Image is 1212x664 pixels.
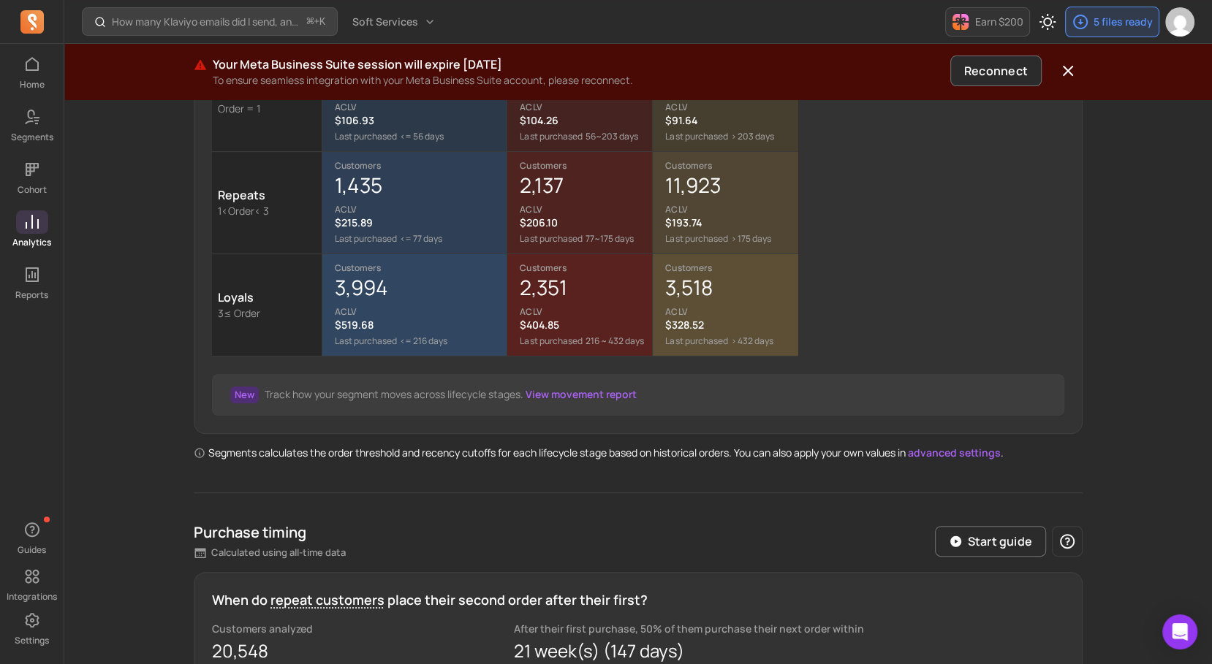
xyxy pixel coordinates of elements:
p: ACLV [520,306,651,318]
p: > 175 days [731,233,771,245]
button: How many Klaviyo emails did I send, and how well did they perform?⌘+K [82,7,338,36]
div: Customers3,994ACLV$519.68Last purchased<= 216 days [323,255,507,355]
button: Guides [16,515,48,559]
p: Last purchased [665,335,728,347]
div: 3,518 [665,274,798,318]
p: Last purchased [520,335,583,347]
p: > 203 days [731,131,774,142]
button: 5 files ready [1065,7,1159,37]
p: Customers [520,262,651,274]
span: + [307,14,325,29]
p: Order = 1 [218,102,316,116]
p: Customers analyzed [212,622,514,636]
p: Last purchased [335,335,398,347]
a: View movement report [526,387,637,401]
p: <= 77 days [400,233,442,245]
p: > 432 days [731,335,773,347]
p: $328.52 [665,318,798,332]
h3: When do place their second order after their first? [212,590,1064,610]
div: Open Intercom Messenger [1162,614,1197,649]
p: Cohort [18,184,47,196]
p: <= 216 days [400,335,447,347]
button: Start guide [935,526,1046,557]
p: Track how your segment moves across lifecycle stages. [265,387,637,402]
p: 56~203 days [586,131,638,142]
p: ACLV [520,204,651,215]
p: Analytics [12,237,51,248]
p: ACLV [665,306,798,318]
p: Segments [11,131,53,143]
p: ACLV [335,102,507,113]
div: 3,994 [335,274,507,318]
p: $215.89 [335,215,507,230]
p: Last purchased [665,131,728,142]
p: <= 56 days [400,131,444,142]
p: $104.26 [520,113,651,128]
p: Segments calculates the order threshold and recency cutoffs for each lifecycle stage based on his... [208,446,1004,460]
p: $519.68 [335,318,507,332]
div: 2,137 [520,172,651,215]
p: Settings [15,635,49,646]
div: Customers3,518ACLV$328.52Last purchased> 432 days [654,255,798,355]
button: Earn $200 [945,7,1030,37]
p: Customers [665,262,798,274]
p: After their first purchase, 50% of them purchase their next order within [514,622,1065,636]
p: Customers [665,160,798,172]
kbd: ⌘ [306,13,314,31]
div: 1,435 [335,172,507,215]
p: Calculated using all-time data [211,546,346,560]
p: ACLV [520,102,651,113]
p: Repeats [218,186,321,204]
p: Last purchased [520,131,583,142]
p: $106.93 [335,113,507,128]
p: 216 ~ 432 days [586,335,644,347]
p: Integrations [7,591,57,603]
span: New [230,386,259,404]
a: advanced settings [908,446,1001,459]
p: Start guide [967,533,1032,550]
p: Guides [18,544,46,556]
p: Customers [520,160,651,172]
div: 2,351 [520,274,651,318]
p: To ensure seamless integration with your Meta Business Suite account, please reconnect. [213,73,944,88]
p: Last purchased [665,233,728,245]
p: Earn $200 [975,15,1023,29]
div: Customers3,620ACLV$106.93Last purchased<= 56 days [323,50,507,150]
div: Customers11,923ACLV$193.74Last purchased> 175 days [654,153,798,253]
button: Toggle dark mode [1033,7,1062,37]
p: 20,548 [212,639,514,663]
div: 11,923 [665,172,798,215]
p: 77~175 days [586,233,634,245]
span: Soft Services [352,15,418,29]
p: $193.74 [665,215,798,230]
p: 21 week(s) (147 days) [514,639,1065,663]
img: avatar [1165,7,1194,37]
p: Last purchased [520,233,583,245]
p: Reports [15,289,48,301]
p: How many Klaviyo emails did I send, and how well did they perform? [112,15,301,29]
p: ACLV [665,102,798,113]
p: 1 < Order < 3 [218,204,321,218]
p: Last purchased [335,233,398,245]
button: Soft Services [344,9,444,35]
span: repeat customers [270,591,385,608]
p: 3 ≤ Order [218,306,321,321]
p: $404.85 [520,318,651,332]
p: Home [20,79,45,91]
p: Last purchased [335,131,398,142]
button: Reconnect [950,56,1042,86]
p: $91.64 [665,113,798,128]
p: Your Meta Business Suite session will expire [DATE] [213,56,944,73]
p: ACLV [335,306,507,318]
p: Loyals [218,289,321,306]
p: ACLV [665,204,798,215]
p: $206.10 [520,215,651,230]
div: Customers78,327ACLV$91.64Last purchased> 203 days [654,50,798,150]
p: ACLV [335,204,507,215]
div: Customers1,435ACLV$215.89Last purchased<= 77 days [323,153,507,253]
div: Customers11,103ACLV$104.26Last purchased56~203 days [508,50,651,150]
p: 5 files ready [1094,15,1153,29]
p: Purchase timing [194,522,346,543]
div: Customers2,351ACLV$404.85Last purchased216 ~ 432 days [508,255,651,355]
p: Customers [335,262,507,274]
